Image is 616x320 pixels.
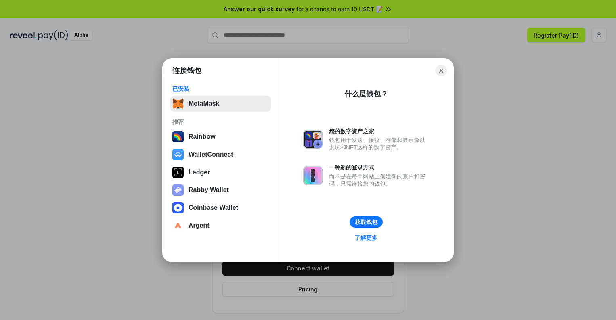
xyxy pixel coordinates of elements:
div: Ledger [189,169,210,176]
img: svg+xml,%3Csvg%20width%3D%2228%22%20height%3D%2228%22%20viewBox%3D%220%200%2028%2028%22%20fill%3D... [172,149,184,160]
div: WalletConnect [189,151,233,158]
div: Coinbase Wallet [189,204,238,211]
img: svg+xml,%3Csvg%20xmlns%3D%22http%3A%2F%2Fwww.w3.org%2F2000%2Fsvg%22%20fill%3D%22none%22%20viewBox... [303,130,323,149]
div: 一种新的登录方式 [329,164,429,171]
button: MetaMask [170,96,271,112]
div: Argent [189,222,210,229]
img: svg+xml,%3Csvg%20width%3D%2228%22%20height%3D%2228%22%20viewBox%3D%220%200%2028%2028%22%20fill%3D... [172,220,184,231]
div: Rabby Wallet [189,186,229,194]
button: Argent [170,218,271,234]
img: svg+xml,%3Csvg%20xmlns%3D%22http%3A%2F%2Fwww.w3.org%2F2000%2Fsvg%22%20fill%3D%22none%22%20viewBox... [172,184,184,196]
h1: 连接钱包 [172,66,201,75]
a: 了解更多 [350,232,382,243]
button: Ledger [170,164,271,180]
div: 了解更多 [355,234,377,241]
img: svg+xml,%3Csvg%20fill%3D%22none%22%20height%3D%2233%22%20viewBox%3D%220%200%2035%2033%22%20width%... [172,98,184,109]
button: Coinbase Wallet [170,200,271,216]
img: svg+xml,%3Csvg%20width%3D%22120%22%20height%3D%22120%22%20viewBox%3D%220%200%20120%20120%22%20fil... [172,131,184,142]
div: 什么是钱包？ [344,89,388,99]
div: 您的数字资产之家 [329,128,429,135]
button: 获取钱包 [350,216,383,228]
img: svg+xml,%3Csvg%20xmlns%3D%22http%3A%2F%2Fwww.w3.org%2F2000%2Fsvg%22%20width%3D%2228%22%20height%3... [172,167,184,178]
button: Rainbow [170,129,271,145]
button: Rabby Wallet [170,182,271,198]
div: 钱包用于发送、接收、存储和显示像以太坊和NFT这样的数字资产。 [329,136,429,151]
div: 已安装 [172,85,269,92]
img: svg+xml,%3Csvg%20width%3D%2228%22%20height%3D%2228%22%20viewBox%3D%220%200%2028%2028%22%20fill%3D... [172,202,184,213]
button: WalletConnect [170,146,271,163]
div: Rainbow [189,133,216,140]
div: 获取钱包 [355,218,377,226]
div: 而不是在每个网站上创建新的账户和密码，只需连接您的钱包。 [329,173,429,187]
button: Close [436,65,447,76]
img: svg+xml,%3Csvg%20xmlns%3D%22http%3A%2F%2Fwww.w3.org%2F2000%2Fsvg%22%20fill%3D%22none%22%20viewBox... [303,166,323,185]
div: MetaMask [189,100,219,107]
div: 推荐 [172,118,269,125]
